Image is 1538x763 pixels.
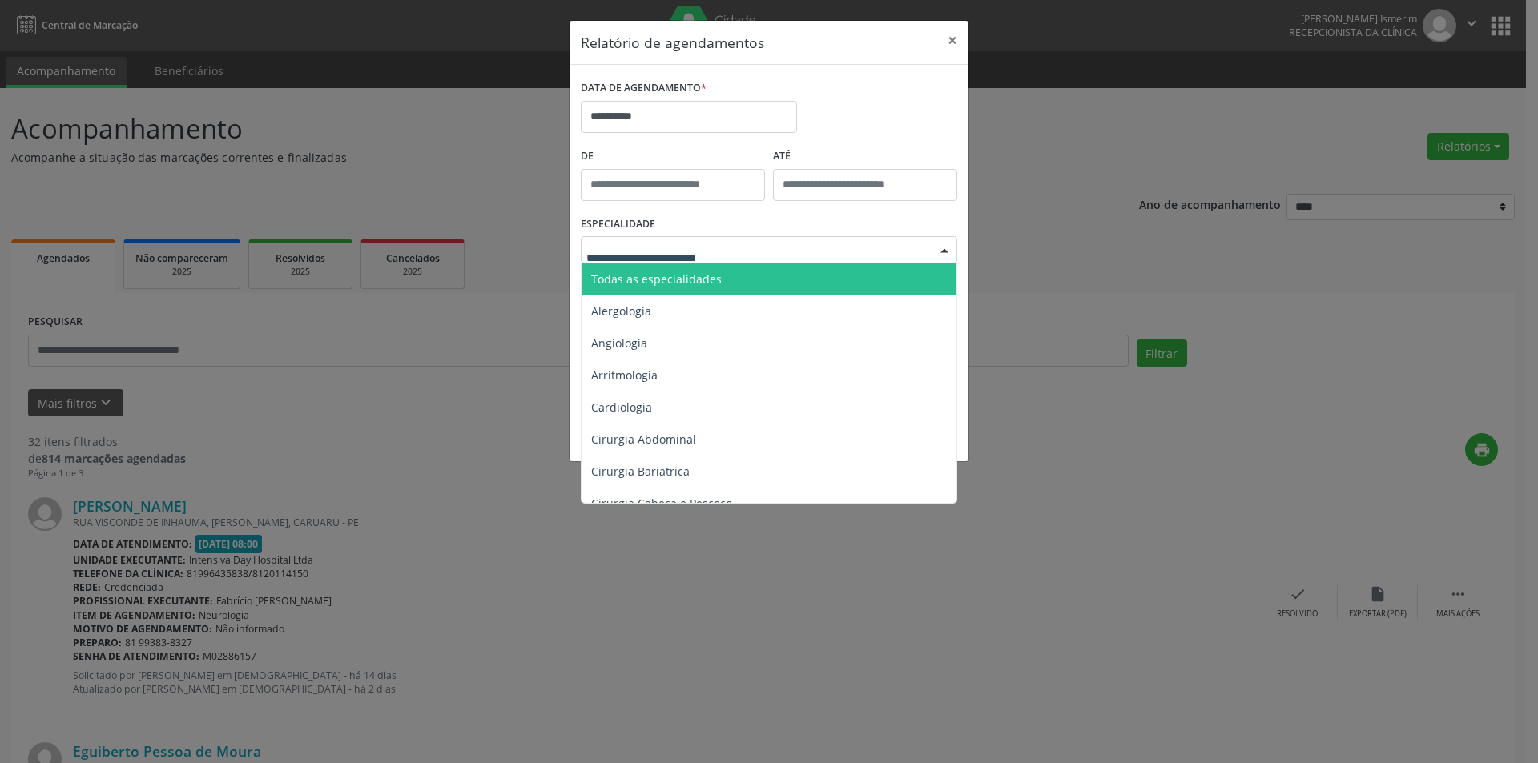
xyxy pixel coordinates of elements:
[591,367,658,383] span: Arritmologia
[591,400,652,415] span: Cardiologia
[581,32,764,53] h5: Relatório de agendamentos
[591,271,722,287] span: Todas as especialidades
[581,144,765,169] label: De
[591,432,696,447] span: Cirurgia Abdominal
[936,21,968,60] button: Close
[581,212,655,237] label: ESPECIALIDADE
[591,496,732,511] span: Cirurgia Cabeça e Pescoço
[773,144,957,169] label: ATÉ
[591,464,690,479] span: Cirurgia Bariatrica
[591,303,651,319] span: Alergologia
[581,76,707,101] label: DATA DE AGENDAMENTO
[591,335,647,351] span: Angiologia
